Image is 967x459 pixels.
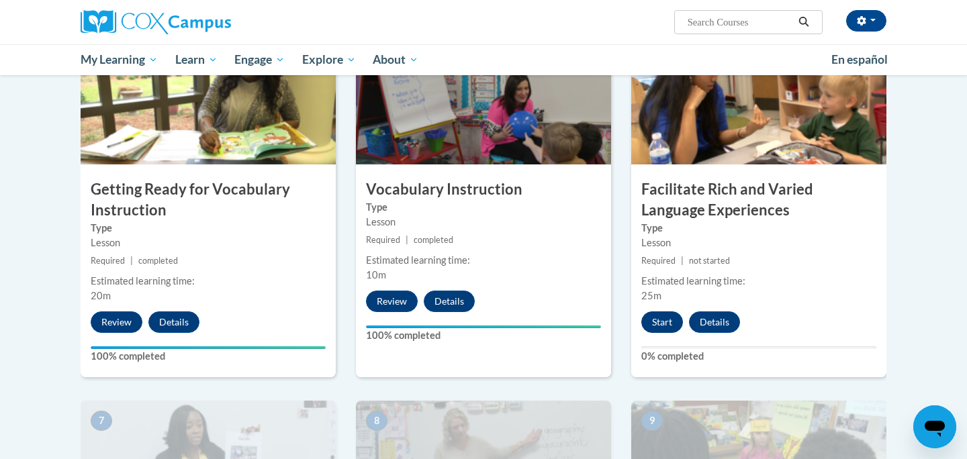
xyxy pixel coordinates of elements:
[356,30,611,164] img: Course Image
[631,179,886,221] h3: Facilitate Rich and Varied Language Experiences
[167,44,226,75] a: Learn
[366,200,601,215] label: Type
[175,52,218,68] span: Learn
[91,256,125,266] span: Required
[234,52,285,68] span: Engage
[302,52,356,68] span: Explore
[366,215,601,229] div: Lesson
[641,274,876,289] div: Estimated learning time:
[81,52,158,68] span: My Learning
[138,256,178,266] span: completed
[794,14,814,30] button: Search
[831,52,888,66] span: En español
[913,405,956,448] iframe: Button to launch messaging window
[91,221,326,236] label: Type
[293,44,365,75] a: Explore
[356,179,611,200] h3: Vocabulary Instruction
[130,256,133,266] span: |
[641,221,876,236] label: Type
[681,256,684,266] span: |
[631,30,886,164] img: Course Image
[689,256,730,266] span: not started
[91,349,326,364] label: 100% completed
[365,44,428,75] a: About
[366,253,601,268] div: Estimated learning time:
[366,325,601,328] div: Your progress
[72,44,167,75] a: My Learning
[91,411,112,431] span: 7
[81,179,336,221] h3: Getting Ready for Vocabulary Instruction
[81,10,336,34] a: Cox Campus
[81,10,231,34] img: Cox Campus
[823,46,896,74] a: En español
[366,328,601,343] label: 100% completed
[91,274,326,289] div: Estimated learning time:
[641,311,683,333] button: Start
[60,44,907,75] div: Main menu
[686,14,794,30] input: Search Courses
[641,256,676,266] span: Required
[366,411,387,431] span: 8
[689,311,740,333] button: Details
[91,236,326,250] div: Lesson
[414,235,453,245] span: completed
[373,52,418,68] span: About
[91,346,326,349] div: Your progress
[641,349,876,364] label: 0% completed
[406,235,408,245] span: |
[91,311,142,333] button: Review
[846,10,886,32] button: Account Settings
[148,311,199,333] button: Details
[366,291,418,312] button: Review
[641,236,876,250] div: Lesson
[91,290,111,301] span: 20m
[226,44,293,75] a: Engage
[81,30,336,164] img: Course Image
[641,290,661,301] span: 25m
[641,411,663,431] span: 9
[366,235,400,245] span: Required
[366,269,386,280] span: 10m
[424,291,475,312] button: Details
